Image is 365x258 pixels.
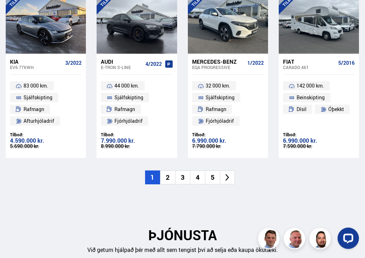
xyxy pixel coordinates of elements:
[192,59,245,65] div: Mercedes-Benz
[206,117,234,126] span: Fjórhjóladrif
[6,227,359,243] h2: ÞJÓNUSTA
[101,65,142,70] div: e-tron S-LINE
[192,144,264,149] div: 7.790.000 kr.
[188,54,268,158] a: Mercedes-Benz EQA PROGRESSIVE 1/2022 32 000 km. Sjálfskipting Rafmagn Fjórhjóladrif Tilboð: 6.990...
[297,105,307,114] span: Dísil
[10,138,82,144] div: 4.590.000 kr.
[101,132,173,138] div: Tilboð:
[24,105,44,114] span: Rafmagn
[24,82,48,90] span: 83 000 km.
[145,62,162,67] span: 4/2022
[297,82,324,90] span: 142 000 km.
[192,65,245,70] div: EQA PROGRESSIVE
[24,94,52,102] span: Sjálfskipting
[114,94,143,102] span: Sjálfskipting
[283,65,335,70] div: Carado 461
[338,60,355,66] span: 5/2016
[206,82,230,90] span: 32 000 km.
[192,138,264,144] div: 6.990.000 kr.
[145,171,160,185] li: 1
[247,60,264,66] span: 1/2022
[310,229,332,251] img: nhp88E3Fdnt1Opn2.png
[206,94,235,102] span: Sjálfskipting
[205,171,220,185] li: 5
[101,59,142,65] div: Audi
[283,144,355,149] div: 7.590.000 kr.
[175,171,190,185] li: 3
[259,229,281,251] img: FbJEzSuNWCJXmdc-.webp
[97,54,177,158] a: Audi e-tron S-LINE 4/2022 44 000 km. Sjálfskipting Rafmagn Fjórhjóladrif Tilboð: 7.990.000 kr. 8....
[114,82,139,90] span: 44 000 km.
[6,54,86,158] a: Kia EV6 77KWH 3/2022 83 000 km. Sjálfskipting Rafmagn Afturhjóladrif Tilboð: 4.590.000 kr. 5.690....
[283,138,355,144] div: 6.990.000 kr.
[10,144,82,149] div: 5.690.000 kr.
[285,229,306,251] img: siFngHWaQ9KaOqBr.png
[10,59,62,65] div: Kia
[114,117,143,126] span: Fjórhjóladrif
[297,94,325,102] span: Beinskipting
[6,246,359,254] p: Við getum hjálpað þér með allt sem tengist því að selja eða kaupa ökutæki.
[192,132,264,138] div: Tilboð:
[206,105,226,114] span: Rafmagn
[24,117,54,126] span: Afturhjóladrif
[10,132,82,138] div: Tilboð:
[101,138,173,144] div: 7.990.000 kr.
[65,60,82,66] span: 3/2022
[10,65,62,70] div: EV6 77KWH
[190,171,205,185] li: 4
[160,171,175,185] li: 2
[279,54,359,158] a: Fiat Carado 461 5/2016 142 000 km. Beinskipting Dísil Óþekkt Tilboð: 6.990.000 kr. 7.590.000 kr.
[328,105,344,114] span: Óþekkt
[114,105,135,114] span: Rafmagn
[283,59,335,65] div: Fiat
[101,144,173,149] div: 8.990.000 kr.
[283,132,355,138] div: Tilboð:
[332,225,362,255] iframe: LiveChat chat widget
